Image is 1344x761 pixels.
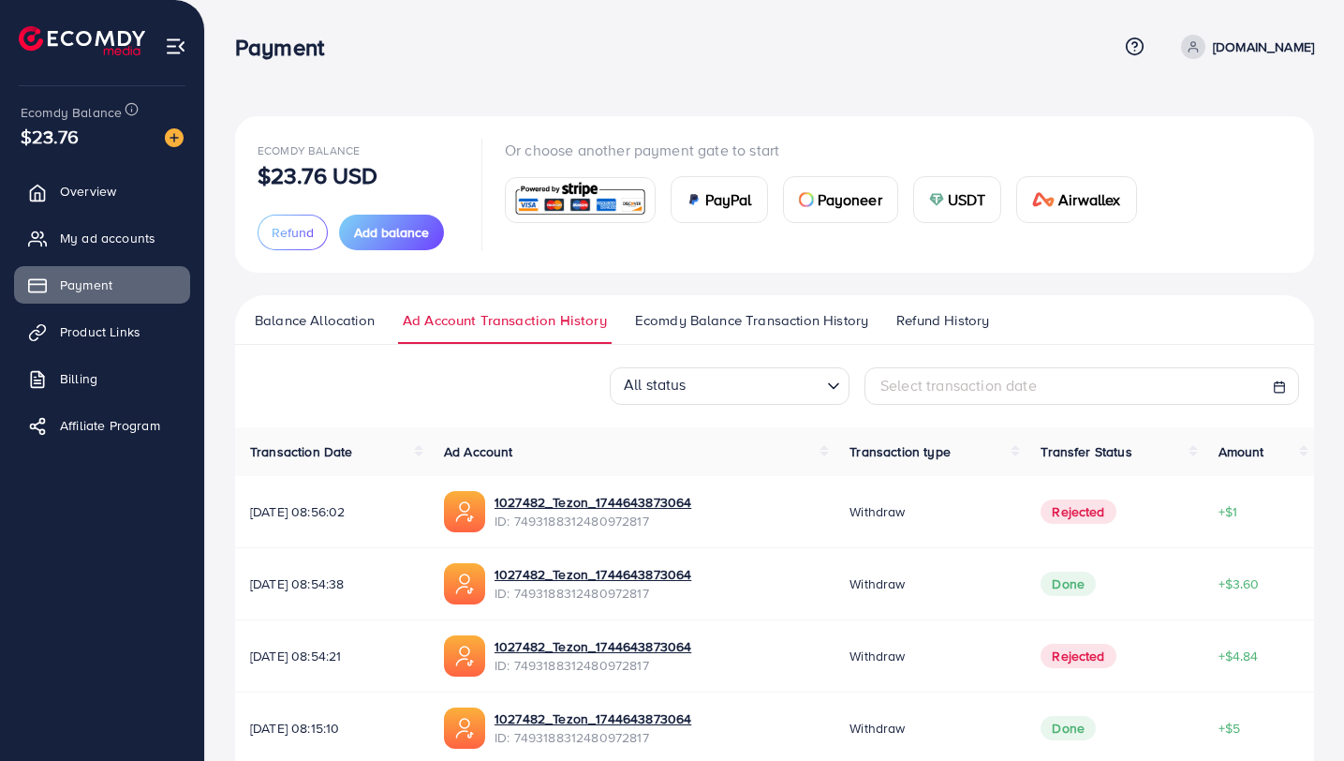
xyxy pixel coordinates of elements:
span: Affiliate Program [60,416,160,435]
a: [DOMAIN_NAME] [1174,35,1314,59]
span: Done [1041,572,1096,596]
span: +$5 [1218,719,1240,738]
span: Rejected [1041,500,1115,524]
span: Ecomdy Balance [21,103,122,122]
span: Withdraw [849,719,905,738]
span: Select transaction date [880,375,1037,395]
span: +$4.84 [1218,647,1259,665]
a: 1027482_Tezon_1744643873064 [495,565,691,584]
a: cardUSDT [913,176,1002,223]
span: [DATE] 08:56:02 [250,502,414,521]
iframe: Chat [1264,677,1330,747]
img: card [799,192,814,207]
span: Add balance [354,223,429,242]
span: Transaction Date [250,442,353,461]
img: logo [19,26,145,55]
span: PayPal [705,188,752,211]
p: Or choose another payment gate to start [505,139,1152,161]
span: Overview [60,182,116,201]
span: Payment [60,276,112,294]
span: Balance Allocation [255,310,375,331]
a: My ad accounts [14,219,190,257]
span: Ecomdy Balance [258,142,360,158]
img: card [929,192,944,207]
a: 1027482_Tezon_1744643873064 [495,493,691,512]
img: card [687,192,702,207]
span: Withdraw [849,647,905,665]
a: Overview [14,172,190,210]
span: All status [620,369,690,400]
span: $23.76 [21,123,79,150]
span: Refund [272,223,314,242]
span: [DATE] 08:54:21 [250,647,414,665]
span: My ad accounts [60,229,155,247]
p: [DOMAIN_NAME] [1213,36,1314,58]
img: card [511,180,649,220]
span: ID: 7493188312480972817 [495,728,691,747]
span: Billing [60,369,97,388]
span: [DATE] 08:54:38 [250,574,414,593]
img: card [1032,192,1055,207]
img: ic-ads-acc.e4c84228.svg [444,563,485,604]
img: image [165,128,184,147]
span: ID: 7493188312480972817 [495,512,691,530]
a: Product Links [14,313,190,351]
span: +$1 [1218,502,1237,521]
span: Airwallex [1058,188,1120,211]
span: Done [1041,716,1096,740]
a: 1027482_Tezon_1744643873064 [495,637,691,656]
a: Payment [14,266,190,304]
span: Transaction type [849,442,951,461]
p: $23.76 USD [258,164,378,187]
span: Refund History [896,310,989,331]
a: cardAirwallex [1016,176,1136,223]
span: Ad Account [444,442,513,461]
div: Search for option [610,367,849,405]
span: +$3.60 [1218,574,1260,593]
span: ID: 7493188312480972817 [495,584,691,603]
img: ic-ads-acc.e4c84228.svg [444,491,485,532]
img: menu [165,36,186,57]
a: cardPayPal [671,176,768,223]
span: USDT [948,188,986,211]
button: Refund [258,215,328,250]
span: Withdraw [849,574,905,593]
span: Ad Account Transaction History [403,310,607,331]
span: Rejected [1041,644,1115,668]
span: Withdraw [849,502,905,521]
h3: Payment [235,34,339,61]
span: Transfer Status [1041,442,1131,461]
span: Payoneer [818,188,882,211]
a: 1027482_Tezon_1744643873064 [495,709,691,728]
a: Billing [14,360,190,397]
img: ic-ads-acc.e4c84228.svg [444,635,485,677]
a: card [505,177,656,223]
a: cardPayoneer [783,176,898,223]
span: Ecomdy Balance Transaction History [635,310,868,331]
a: Affiliate Program [14,407,190,444]
input: Search for option [692,370,820,400]
span: ID: 7493188312480972817 [495,656,691,675]
span: [DATE] 08:15:10 [250,719,414,738]
span: Amount [1218,442,1264,461]
span: Product Links [60,322,140,341]
img: ic-ads-acc.e4c84228.svg [444,708,485,749]
button: Add balance [339,215,444,250]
